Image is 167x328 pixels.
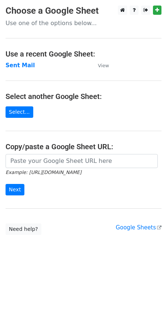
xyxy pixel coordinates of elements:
[6,184,24,195] input: Next
[6,6,161,16] h3: Choose a Google Sheet
[91,62,109,69] a: View
[6,62,35,69] a: Sent Mail
[6,142,161,151] h4: Copy/paste a Google Sheet URL:
[6,19,161,27] p: Use one of the options below...
[6,223,41,235] a: Need help?
[6,170,81,175] small: Example: [URL][DOMAIN_NAME]
[6,106,33,118] a: Select...
[6,49,161,58] h4: Use a recent Google Sheet:
[6,92,161,101] h4: Select another Google Sheet:
[6,154,158,168] input: Paste your Google Sheet URL here
[116,224,161,231] a: Google Sheets
[98,63,109,68] small: View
